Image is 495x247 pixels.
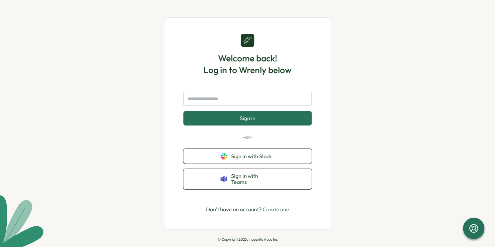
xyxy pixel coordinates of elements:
p: © Copyright 2025, Incognito Apps Inc [218,237,278,242]
span: Sign in with Slack [231,153,275,159]
span: Sign in with Teams [231,173,275,185]
p: -or- [183,134,312,141]
h1: Welcome back! Log in to Wrenly below [203,52,292,76]
span: Sign in [240,115,256,121]
p: Don't have an account? [206,205,289,214]
button: Sign in with Slack [183,149,312,164]
button: Sign in with Teams [183,169,312,189]
a: Create one [263,206,289,213]
button: Sign in [183,111,312,125]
